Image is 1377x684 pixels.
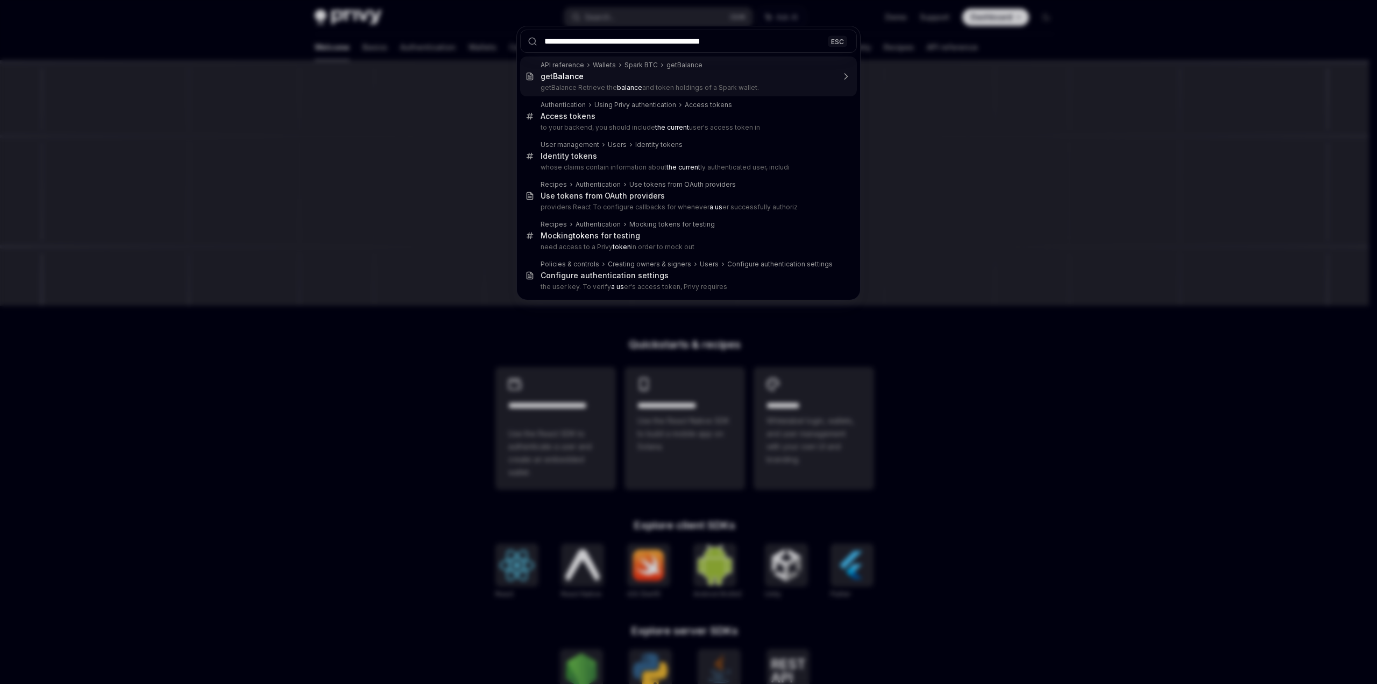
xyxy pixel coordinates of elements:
[541,140,599,149] div: User management
[709,203,722,211] b: a us
[613,243,631,251] b: token
[541,111,595,121] div: Access tokens
[611,283,624,291] b: a us
[553,72,584,81] b: Balance
[629,180,736,189] div: Use tokens from OAuth providers
[655,123,689,131] b: the current
[541,83,834,92] p: getBalance Retrieve the and token holdings of a Spark wallet.
[541,283,834,291] p: the user key. To verify er's access token, Privy requires
[541,203,834,211] p: providers React To configure callbacks for whenever er successfully authoriz
[541,72,584,81] div: get
[666,163,700,171] b: the current
[666,61,702,69] div: getBalance
[541,101,586,109] div: Authentication
[700,260,719,269] div: Users
[541,180,567,189] div: Recipes
[576,220,621,229] div: Authentication
[541,151,597,161] div: Identity tokens
[828,36,847,47] div: ESC
[608,260,691,269] div: Creating owners & signers
[635,140,683,149] div: Identity tokens
[541,260,599,269] div: Policies & controls
[624,61,658,69] div: Spark BTC
[541,61,584,69] div: API reference
[629,220,715,229] div: Mocking tokens for testing
[541,231,640,241] div: Mocking s for testing
[541,243,834,251] p: need access to a Privy in order to mock out
[541,220,567,229] div: Recipes
[541,123,834,132] p: to your backend, you should include user's access token in
[617,83,642,91] b: balance
[685,101,732,109] div: Access tokens
[594,101,676,109] div: Using Privy authentication
[541,271,669,280] div: Configure authentication settings
[576,180,621,189] div: Authentication
[727,260,833,269] div: Configure authentication settings
[541,163,834,172] p: whose claims contain information about ly authenticated user, includi
[593,61,616,69] div: Wallets
[541,191,665,201] div: Use tokens from OAuth providers
[573,231,594,240] b: token
[608,140,627,149] div: Users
